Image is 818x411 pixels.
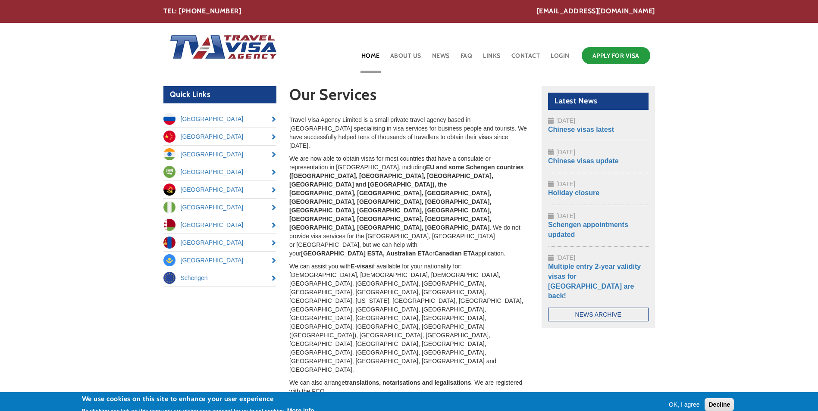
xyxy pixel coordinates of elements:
[360,45,381,73] a: Home
[556,254,575,261] span: [DATE]
[482,45,501,73] a: Links
[289,86,529,107] h1: Our Services
[556,117,575,124] span: [DATE]
[556,181,575,187] span: [DATE]
[163,234,277,251] a: [GEOGRAPHIC_DATA]
[289,154,529,258] p: We are now able to obtain visas for most countries that have a consulate or representation in [GE...
[582,47,650,64] a: Apply for Visa
[556,212,575,219] span: [DATE]
[289,115,529,150] p: Travel Visa Agency Limited is a small private travel agency based in [GEOGRAPHIC_DATA] specialisi...
[548,189,599,196] a: Holiday closure
[163,146,277,163] a: [GEOGRAPHIC_DATA]
[550,45,570,73] a: Login
[345,379,471,386] strong: translations, notarisations and legalisations
[705,398,734,411] button: Decline
[289,262,529,374] p: We can assist you with if available for your nationality for: [DEMOGRAPHIC_DATA], [DEMOGRAPHIC_DA...
[367,250,385,257] strong: ESTA,
[386,250,429,257] strong: Australian ETA
[163,163,277,181] a: [GEOGRAPHIC_DATA]
[548,93,649,110] h2: Latest News
[435,250,475,257] strong: Canadian ETA
[163,128,277,145] a: [GEOGRAPHIC_DATA]
[431,45,451,73] a: News
[548,157,619,165] a: Chinese visas update
[289,378,529,395] p: We can also arrange . We are registered with the FCO.
[163,26,278,69] img: Home
[163,199,277,216] a: [GEOGRAPHIC_DATA]
[163,216,277,234] a: [GEOGRAPHIC_DATA]
[460,45,473,73] a: FAQ
[665,400,703,409] button: OK, I agree
[163,252,277,269] a: [GEOGRAPHIC_DATA]
[556,149,575,156] span: [DATE]
[301,250,366,257] strong: [GEOGRAPHIC_DATA]
[82,394,314,404] h2: We use cookies on this site to enhance your user experience
[537,6,655,16] a: [EMAIL_ADDRESS][DOMAIN_NAME]
[163,110,277,128] a: [GEOGRAPHIC_DATA]
[163,269,277,286] a: Schengen
[548,221,628,238] a: Schengen appointments updated
[548,126,614,133] a: Chinese visas latest
[548,263,641,300] a: Multiple entry 2-year validity visas for [GEOGRAPHIC_DATA] are back!
[548,308,649,321] a: News Archive
[163,6,655,16] div: TEL: [PHONE_NUMBER]
[389,45,422,73] a: About Us
[511,45,541,73] a: Contact
[351,263,372,270] strong: E-visas
[163,181,277,198] a: [GEOGRAPHIC_DATA]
